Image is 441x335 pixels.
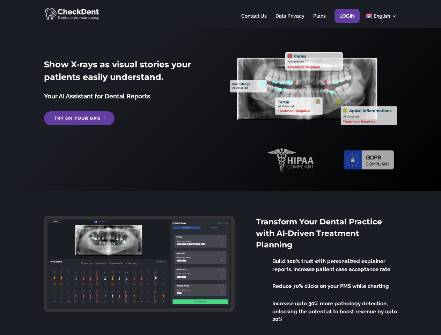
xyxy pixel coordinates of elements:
span: Transform Your Dental Practice with AI-Driven Treatment Planning [256,217,382,250]
a: Contact Us [241,14,267,27]
span: English [374,13,390,19]
img: CheckDent AI [45,7,100,21]
a: Login [339,14,355,27]
span: Your AI Assistant for Dental Reports [44,92,150,100]
a: Data Privacy [275,14,304,27]
a: English [366,14,397,27]
h2: Show X-rays as visual stories your patients easily understand. [44,58,211,87]
img: X_Ray_annotated [230,52,397,125]
a: Try on your OPG [44,111,115,125]
span: Build 100% trust with personalized explainer reports. Increase patient case acceptance rate [272,258,390,273]
span: Increase upto 30% more pathology detection, unlocking the potential to boost revenue by upto 20% [272,300,397,322]
span: Reduce 70% clicks on your PMS while charting [272,283,389,289]
a: Plans [313,14,326,27]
